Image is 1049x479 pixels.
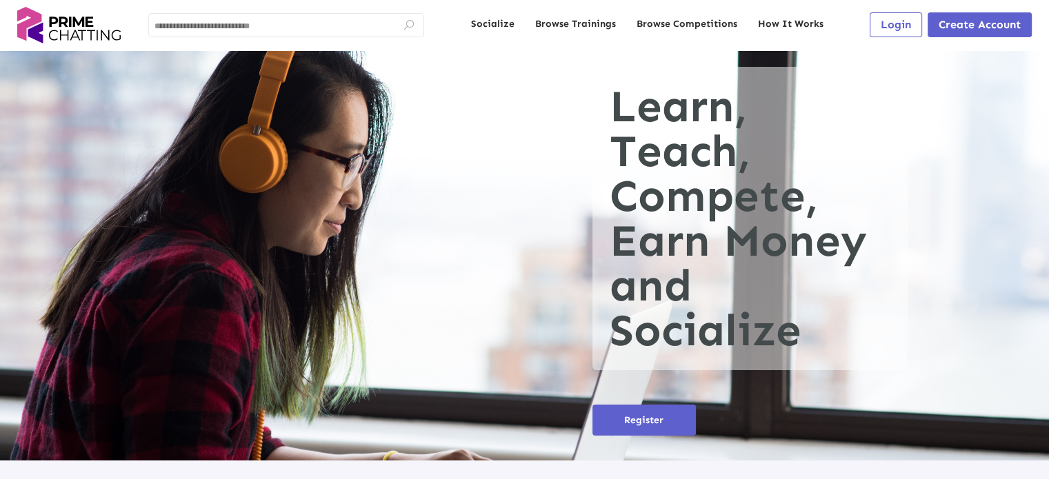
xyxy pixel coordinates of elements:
a: Socialize [471,17,514,31]
a: Browse Competitions [637,17,737,31]
h1: Learn, Teach, Compete, Earn Money and Socialize [592,67,908,370]
a: How It Works [758,17,823,31]
span: Create Account [939,18,1021,31]
span: Register [624,414,663,426]
a: Browse Trainings [535,17,616,31]
img: logo [17,7,121,43]
button: Login [870,12,922,37]
button: Create Account [928,12,1032,37]
button: Register [592,405,696,436]
span: Login [881,18,911,31]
